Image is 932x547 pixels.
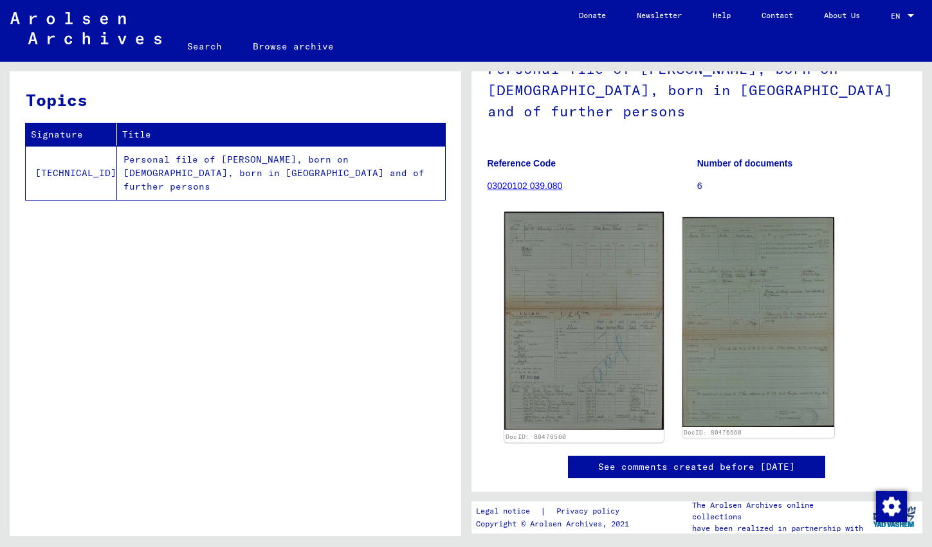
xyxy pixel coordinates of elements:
p: 6 [697,179,906,193]
img: 002.jpg [682,217,834,427]
b: Number of documents [697,158,793,168]
b: Reference Code [488,158,556,168]
a: Privacy policy [546,505,635,518]
a: DocID: 80476560 [505,433,566,441]
h1: Personal file of [PERSON_NAME], born on [DEMOGRAPHIC_DATA], born in [GEOGRAPHIC_DATA] and of furt... [488,39,907,138]
p: have been realized in partnership with [692,523,866,534]
a: Legal notice [476,505,540,518]
div: | [476,505,635,518]
a: Search [172,31,237,62]
img: Change consent [876,491,907,522]
td: [TECHNICAL_ID] [26,146,117,200]
p: The Arolsen Archives online collections [692,499,866,523]
td: Personal file of [PERSON_NAME], born on [DEMOGRAPHIC_DATA], born in [GEOGRAPHIC_DATA] and of furt... [117,146,445,200]
p: Copyright © Arolsen Archives, 2021 [476,518,635,530]
a: DocID: 80476560 [684,429,742,436]
th: Title [117,123,445,146]
img: Arolsen_neg.svg [10,12,161,44]
img: 001.jpg [504,212,664,430]
h3: Topics [26,87,444,112]
img: yv_logo.png [870,501,918,533]
span: EN [891,12,905,21]
th: Signature [26,123,117,146]
a: Browse archive [237,31,349,62]
a: 03020102 039.080 [488,181,563,191]
a: See comments created before [DATE] [598,460,795,474]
